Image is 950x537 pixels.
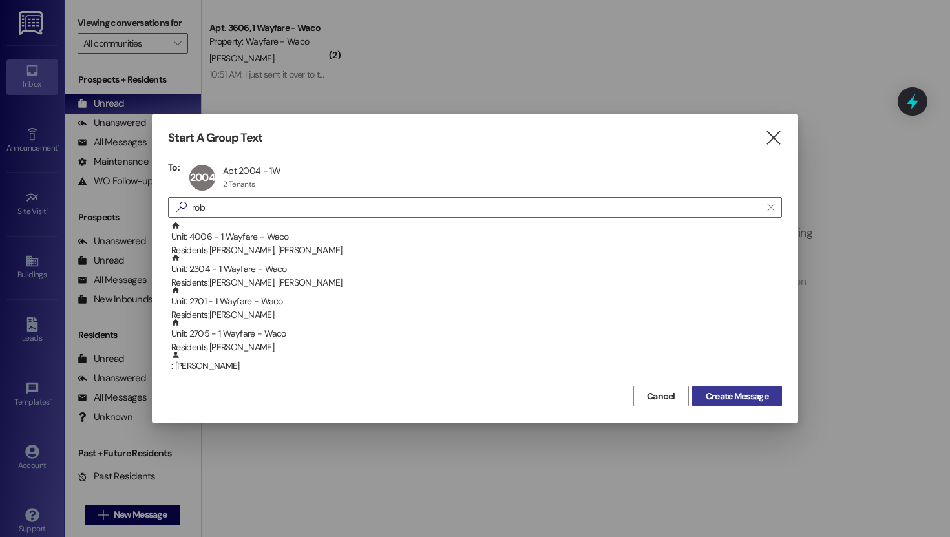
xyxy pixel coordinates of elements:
[223,165,280,176] div: Apt 2004 - 1W
[171,308,782,322] div: Residents: [PERSON_NAME]
[168,253,782,286] div: Unit: 2304 - 1 Wayfare - WacoResidents:[PERSON_NAME], [PERSON_NAME]
[171,221,782,258] div: Unit: 4006 - 1 Wayfare - Waco
[171,286,782,322] div: Unit: 2701 - 1 Wayfare - Waco
[706,390,768,403] span: Create Message
[168,221,782,253] div: Unit: 4006 - 1 Wayfare - WacoResidents:[PERSON_NAME], [PERSON_NAME]
[171,200,192,214] i: 
[171,318,782,355] div: Unit: 2705 - 1 Wayfare - Waco
[633,386,689,406] button: Cancel
[171,244,782,257] div: Residents: [PERSON_NAME], [PERSON_NAME]
[168,131,262,145] h3: Start A Group Text
[168,286,782,318] div: Unit: 2701 - 1 Wayfare - WacoResidents:[PERSON_NAME]
[692,386,782,406] button: Create Message
[647,390,675,403] span: Cancel
[168,162,180,173] h3: To:
[761,198,781,217] button: Clear text
[192,198,761,216] input: Search for any contact or apartment
[171,350,782,373] div: : [PERSON_NAME]
[168,318,782,350] div: Unit: 2705 - 1 Wayfare - WacoResidents:[PERSON_NAME]
[765,131,782,145] i: 
[168,350,782,383] div: : [PERSON_NAME]
[190,171,215,184] span: 2004
[171,276,782,290] div: Residents: [PERSON_NAME], [PERSON_NAME]
[767,202,774,213] i: 
[223,179,255,189] div: 2 Tenants
[171,341,782,354] div: Residents: [PERSON_NAME]
[171,253,782,290] div: Unit: 2304 - 1 Wayfare - Waco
